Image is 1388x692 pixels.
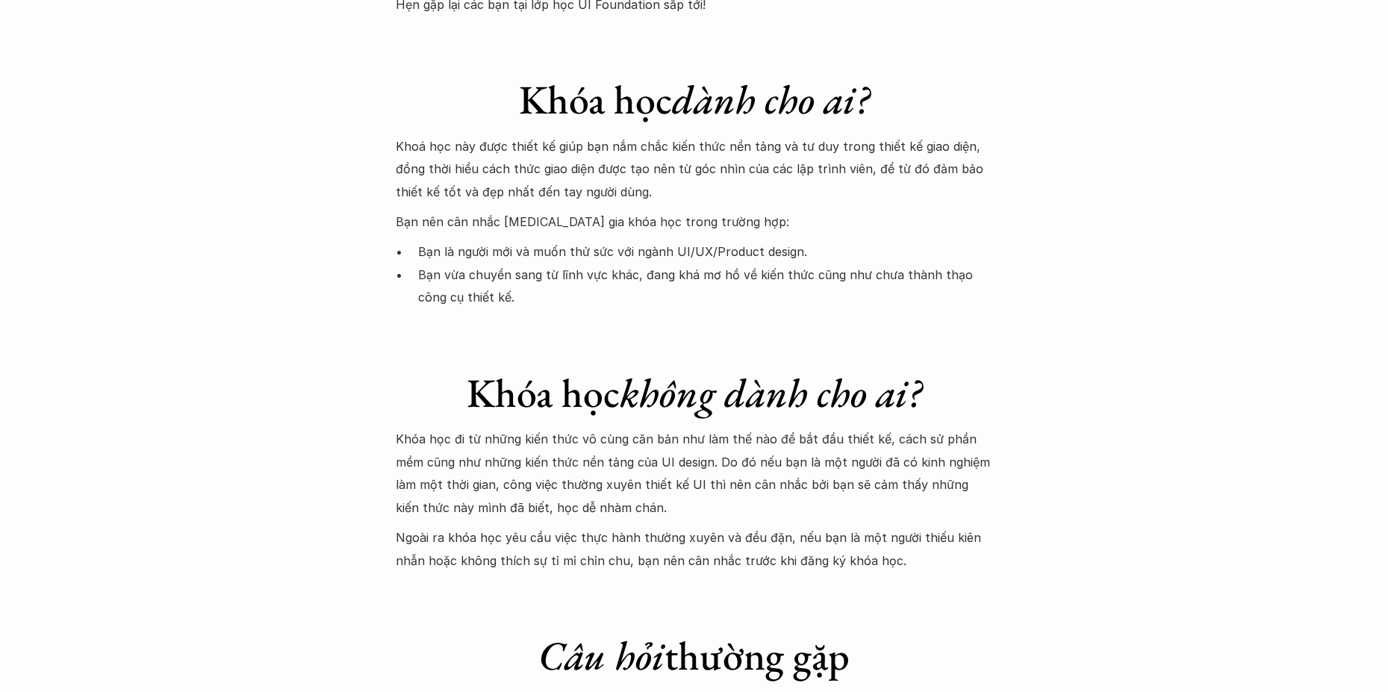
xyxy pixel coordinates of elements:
[672,73,869,125] em: dành cho ai?
[396,211,993,233] p: Bạn nên cân nhắc [MEDICAL_DATA] gia khóa học trong trường hợp:
[396,428,993,519] p: Khóa học đi từ những kiến thức vô cùng căn bản như làm thế nào để bắt đầu thiết kế, cách sử phần ...
[538,629,665,682] em: Câu hỏi
[396,75,993,124] h1: Khóa học
[396,632,993,680] h1: thường gặp
[620,367,921,419] em: không dành cho ai?
[396,135,993,203] p: Khoá học này được thiết kế giúp bạn nắm chắc kiến thức nền tảng và tư duy trong thiết kế giao diệ...
[396,369,993,417] h1: Khóa học
[396,526,993,572] p: Ngoài ra khóa học yêu cầu việc thực hành thường xuyên và đều đặn, nếu bạn là một người thiếu kiên...
[418,240,993,263] p: Bạn là người mới và muốn thử sức với ngành UI/UX/Product design.
[418,264,993,309] p: Bạn vừa chuyển sang từ lĩnh vực khác, đang khá mơ hồ về kiến thức cũng như chưa thành thạo công c...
